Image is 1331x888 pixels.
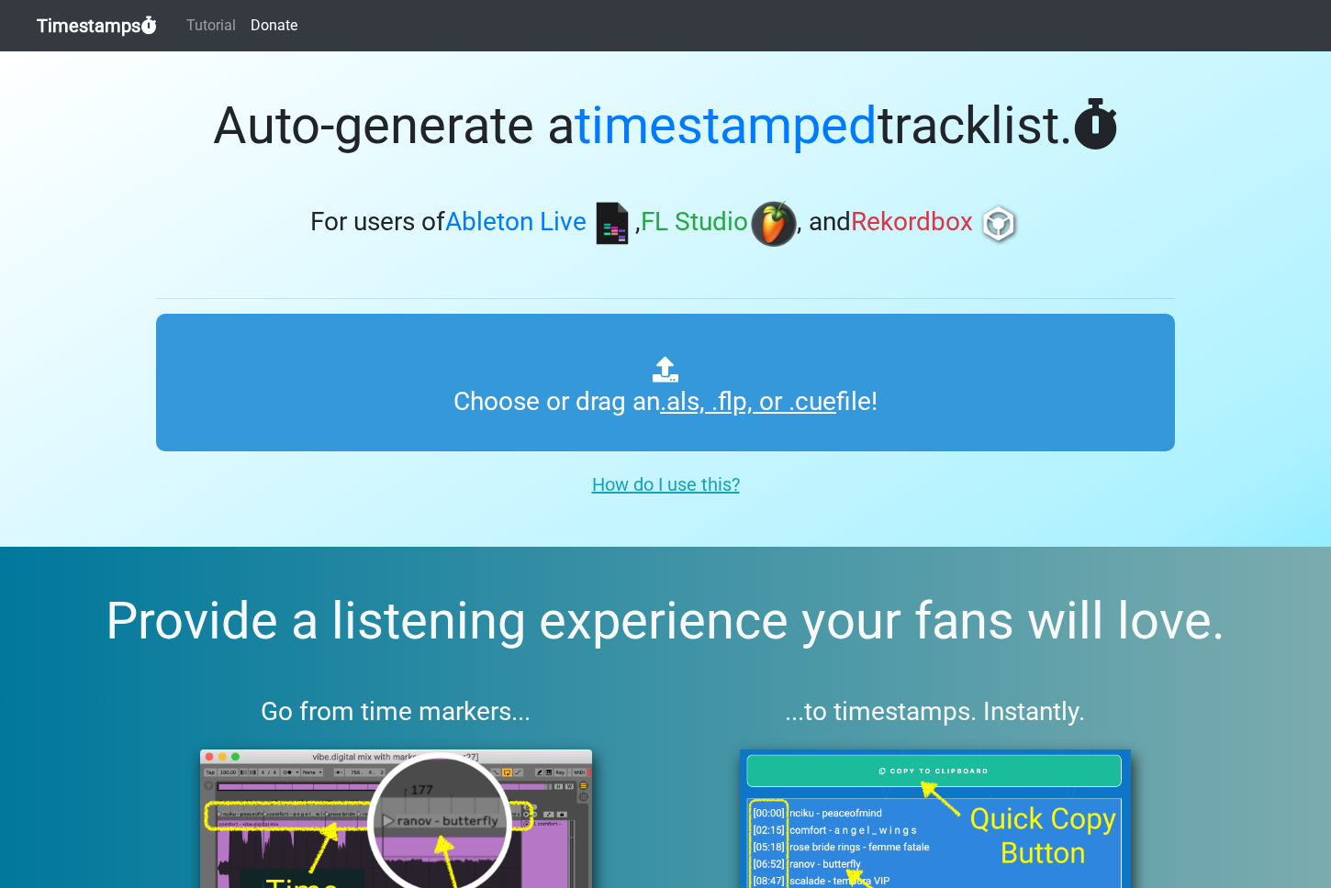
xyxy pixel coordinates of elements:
h3: Go from time markers... [156,696,636,727]
span: FL Studio [641,207,748,238]
span: Rekordbox [851,207,973,238]
img: fl.png [751,201,797,247]
h3: For users of , , and [156,201,1175,247]
a: Donate [243,7,305,44]
u: How do I use this? [592,473,740,495]
h2: Provide a listening experience your fans will love. [44,591,1287,652]
img: rb.png [976,201,1022,247]
img: ableton.png [589,201,635,247]
span: timestamped [575,95,878,156]
a: Tutorial [179,7,243,44]
span: Ableton Live [445,207,587,238]
h1: Auto-generate a tracklist. [156,95,1175,157]
h3: ...to timestamps. Instantly. [696,696,1176,727]
a: Timestamps [37,7,157,44]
